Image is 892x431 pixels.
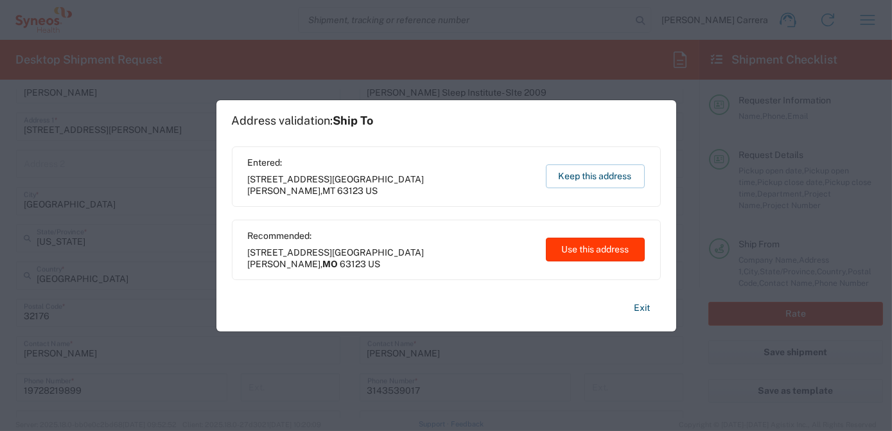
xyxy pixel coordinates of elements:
[248,173,534,197] span: [STREET_ADDRESS] ,
[340,259,367,269] span: 63123
[248,230,534,242] span: Recommended:
[366,186,378,196] span: US
[546,238,645,261] button: Use this address
[323,186,336,196] span: MT
[546,164,645,188] button: Keep this address
[369,259,381,269] span: US
[323,259,338,269] span: MO
[624,297,661,319] button: Exit
[248,157,534,168] span: Entered:
[248,247,534,270] span: [STREET_ADDRESS] ,
[232,114,374,128] h1: Address validation:
[338,186,364,196] span: 63123
[248,174,424,196] span: [GEOGRAPHIC_DATA][PERSON_NAME]
[248,247,424,269] span: [GEOGRAPHIC_DATA][PERSON_NAME]
[333,114,374,127] span: Ship To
